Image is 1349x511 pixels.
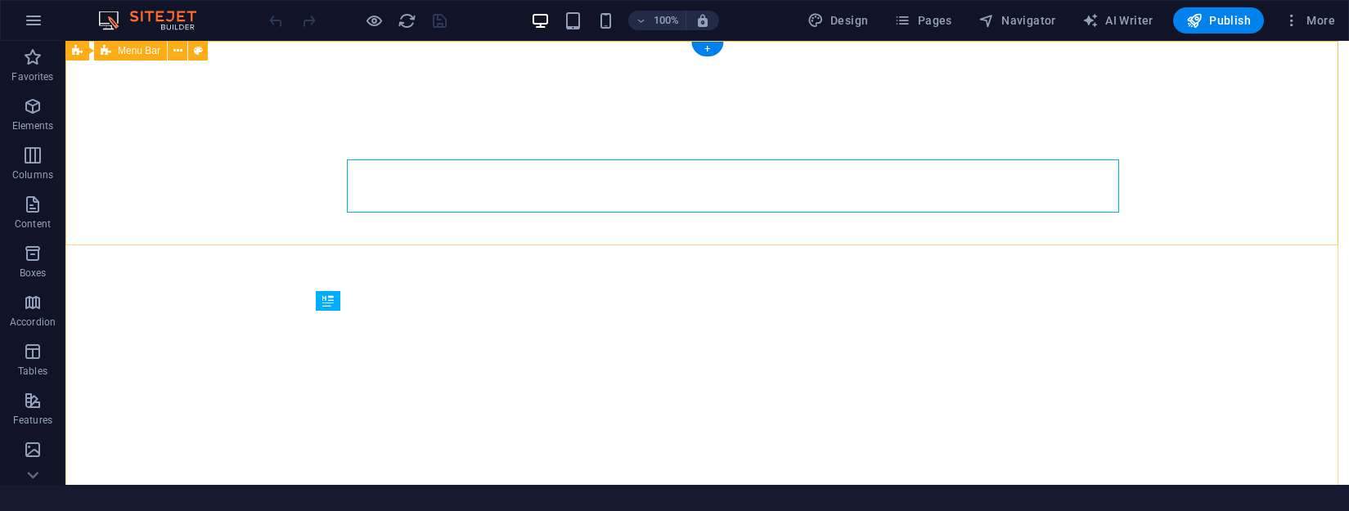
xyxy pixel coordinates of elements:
[695,13,710,28] i: On resize automatically adjust zoom level to fit chosen device.
[978,12,1056,29] span: Navigator
[12,168,53,182] p: Columns
[801,7,875,34] div: Design (Ctrl+Alt+Y)
[364,11,384,30] button: Click here to leave preview mode and continue editing
[10,316,56,329] p: Accordion
[16,463,50,476] p: Images
[1082,12,1153,29] span: AI Writer
[118,46,160,56] span: Menu Bar
[20,267,47,280] p: Boxes
[1173,7,1264,34] button: Publish
[1076,7,1160,34] button: AI Writer
[12,119,54,132] p: Elements
[653,11,679,30] h6: 100%
[801,7,875,34] button: Design
[94,11,217,30] img: Editor Logo
[15,217,51,231] p: Content
[397,11,416,30] button: reload
[972,7,1063,34] button: Navigator
[628,11,686,30] button: 100%
[888,7,958,34] button: Pages
[807,12,869,29] span: Design
[1284,12,1335,29] span: More
[691,42,723,56] div: +
[1186,12,1251,29] span: Publish
[11,70,53,83] p: Favorites
[18,365,47,378] p: Tables
[398,11,416,30] i: Reload page
[1277,7,1342,34] button: More
[13,414,52,427] p: Features
[894,12,951,29] span: Pages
